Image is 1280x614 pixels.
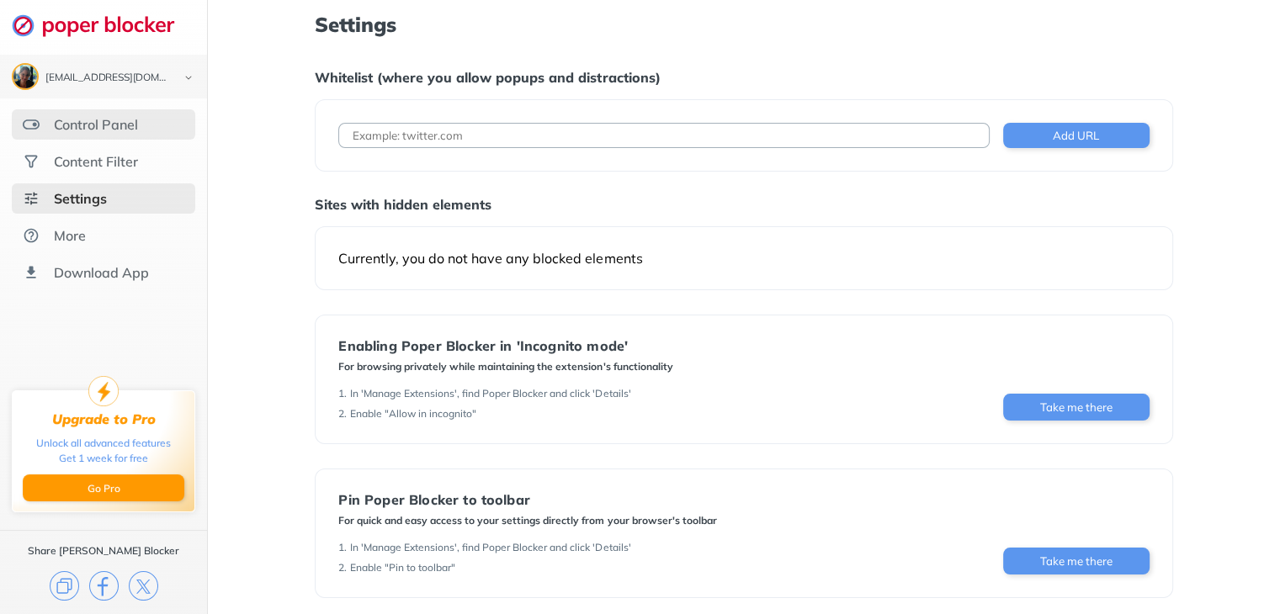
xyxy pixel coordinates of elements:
div: Unlock all advanced features [36,436,171,451]
div: 2 . [338,561,347,574]
div: More [54,227,86,244]
div: 2 . [338,407,347,421]
div: Enabling Poper Blocker in 'Incognito mode' [338,338,672,353]
div: 1 . [338,541,347,554]
h1: Settings [315,13,1172,35]
div: Upgrade to Pro [52,411,156,427]
img: facebook.svg [89,571,119,601]
div: In 'Manage Extensions', find Poper Blocker and click 'Details' [350,541,630,554]
img: settings-selected.svg [23,190,40,207]
div: Sites with hidden elements [315,196,1172,213]
div: 1 . [338,387,347,400]
div: Whitelist (where you allow popups and distractions) [315,69,1172,86]
div: For browsing privately while maintaining the extension's functionality [338,360,672,373]
div: Enable "Pin to toolbar" [350,561,455,574]
input: Example: twitter.com [338,123,989,148]
div: Control Panel [54,116,138,133]
div: For quick and easy access to your settings directly from your browser's toolbar [338,514,716,527]
div: Currently, you do not have any blocked elements [338,250,1149,267]
div: Pin Poper Blocker to toolbar [338,492,716,507]
button: Take me there [1003,548,1150,574]
button: Add URL [1003,123,1150,148]
div: Enable "Allow in incognito" [350,407,476,421]
img: upgrade-to-pro.svg [88,376,119,406]
img: chevron-bottom-black.svg [178,69,199,87]
img: ACg8ocL_cIrbj1M6tvoHcZX8SmAwXrRms0kNc7qFd97Mti-z7t4uwoLT=s96-c [13,65,37,88]
img: about.svg [23,227,40,244]
button: Go Pro [23,474,184,501]
img: x.svg [129,571,158,601]
img: copy.svg [50,571,79,601]
img: logo-webpage.svg [12,13,193,37]
button: Take me there [1003,394,1150,421]
div: ashleyreneejean@gmail.com [45,72,170,84]
img: download-app.svg [23,264,40,281]
div: In 'Manage Extensions', find Poper Blocker and click 'Details' [350,387,630,400]
img: features.svg [23,116,40,133]
img: social.svg [23,153,40,170]
div: Share [PERSON_NAME] Blocker [28,544,179,558]
div: Content Filter [54,153,138,170]
div: Settings [54,190,107,207]
div: Get 1 week for free [59,451,148,466]
div: Download App [54,264,149,281]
